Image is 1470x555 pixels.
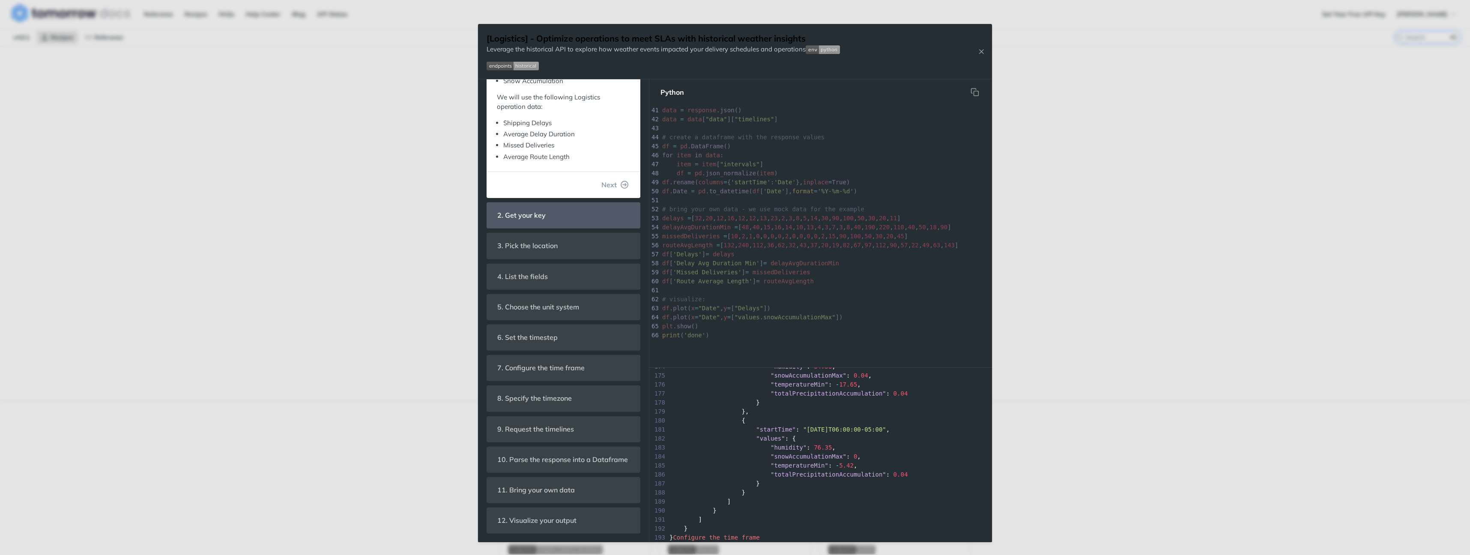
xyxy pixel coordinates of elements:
span: data [662,116,677,123]
section: 7. Configure the time frame [487,355,640,381]
span: [ , , , , , , , , , , , , , , , , , , , ] [662,233,908,240]
span: 2 [785,233,789,240]
span: pd [695,170,702,177]
span: : [662,152,723,159]
span: item [677,161,691,168]
span: 43 [799,242,807,249]
span: 2 [781,215,785,222]
p: Leverage the historical API to explore how weather events impacted your delivery schedules and op... [487,45,840,54]
span: item [760,170,774,177]
span: = [745,269,749,276]
span: 22 [911,242,919,249]
span: = [723,233,727,240]
button: Close Recipe [975,47,988,56]
span: = [695,305,698,312]
span: missedDeliveries [753,269,810,276]
span: 50 [857,215,864,222]
span: = [691,188,694,195]
span: 48 [741,224,749,231]
span: "Date" [698,305,720,312]
div: : , [649,425,992,434]
div: 54 [649,223,658,232]
span: 112 [753,242,763,249]
span: delays [713,251,735,258]
span: 'Date' [774,179,796,186]
span: "[DATE]T06:00:00-05:00" [803,426,886,433]
span: = [687,215,691,222]
span: - [836,381,839,388]
span: 4. List the fields [491,268,554,285]
span: 0 [778,233,781,240]
span: 240 [738,242,749,249]
span: 7. Configure the time frame [491,360,591,376]
span: 62 [778,242,785,249]
span: = [727,305,731,312]
span: routeAvgLength [763,278,814,285]
div: : [649,470,992,479]
span: 14 [810,215,818,222]
div: { [649,416,992,425]
span: 1 [749,233,752,240]
span: # create a dataframe with the response values [662,134,825,141]
span: 13 [807,224,814,231]
span: 10. Parse the response into a Dataframe [491,451,634,468]
span: 14 [785,224,792,231]
span: plot [673,305,687,312]
span: 12 [738,215,745,222]
span: 5. Choose the unit system [491,299,585,315]
span: response [687,107,716,114]
li: Average Route Length [503,152,630,162]
span: 90 [890,242,897,249]
span: 17.65 [839,381,857,388]
span: 49 [922,242,929,249]
span: "temperatureMin" [771,462,828,469]
span: = [756,278,759,285]
span: 177 [649,389,668,398]
span: 32 [695,215,702,222]
span: 19 [832,242,839,249]
span: 'Date' [763,188,785,195]
div: : [649,389,992,398]
span: show [677,323,691,330]
span: [ ][ ] [662,116,778,123]
span: 76.35 [814,444,832,451]
section: 2. Get your key [487,202,640,228]
span: inplace [803,179,828,186]
span: 40 [753,224,760,231]
span: . ( , [ ]) [662,314,843,321]
span: 7 [832,224,835,231]
div: : , [649,380,992,389]
span: df [662,278,669,285]
span: = [814,188,817,195]
span: 180 [649,416,668,425]
div: 51 [649,196,658,205]
span: 63 [933,242,940,249]
li: Average Delay Duration [503,129,630,139]
span: data [662,107,677,114]
span: 183 [649,443,668,452]
div: 52 [649,205,658,214]
span: 220 [879,224,890,231]
span: = [705,251,709,258]
div: } [649,398,992,407]
span: item [702,161,717,168]
span: json [720,107,735,114]
div: 64 [649,313,658,322]
span: 3. Pick the location [491,237,564,254]
span: 15 [828,233,836,240]
div: 56 [649,241,658,250]
span: 90 [839,233,846,240]
button: Next [595,176,636,193]
svg: hidden [971,88,979,96]
span: Expand image [487,61,840,71]
span: 182 [649,434,668,443]
span: delayAvgDurationMin [662,224,731,231]
section: 4. List the fields [487,264,640,290]
section: 3. Pick the location [487,233,640,259]
span: 30 [821,215,828,222]
span: columns [698,179,723,186]
span: "Delays" [735,305,763,312]
span: "humidity" [771,363,807,370]
div: 53 [649,214,658,223]
span: [ ] [662,251,735,258]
